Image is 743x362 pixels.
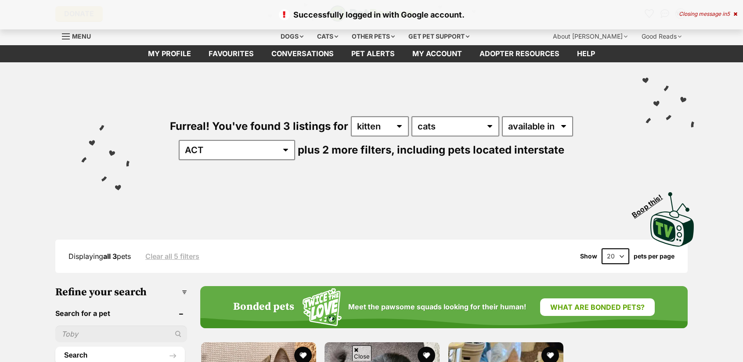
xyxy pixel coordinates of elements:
a: Help [568,45,604,62]
strong: all 3 [103,252,117,261]
div: Dogs [274,28,310,45]
span: Boop this! [631,187,671,219]
span: plus 2 more filters, [298,143,394,156]
a: What are bonded pets? [540,298,655,316]
img: Squiggle [303,288,342,326]
h4: Bonded pets [233,301,294,313]
span: including pets located interstate [397,143,564,156]
span: Close [352,345,371,361]
a: Clear all 5 filters [145,252,199,260]
div: Cats [311,28,344,45]
div: About [PERSON_NAME] [547,28,634,45]
input: Toby [55,326,187,342]
label: pets per page [634,253,674,260]
span: Furreal! You've found 3 listings for [170,120,348,133]
a: Boop this! [650,184,694,248]
a: My profile [139,45,200,62]
span: Menu [72,32,91,40]
a: Favourites [200,45,263,62]
h3: Refine your search [55,286,187,298]
span: Meet the pawsome squads looking for their human! [348,303,526,311]
a: conversations [263,45,343,62]
div: Get pet support [402,28,476,45]
a: Pet alerts [343,45,404,62]
a: My account [404,45,471,62]
div: Other pets [346,28,401,45]
a: Menu [62,28,97,43]
span: Show [580,253,597,260]
img: PetRescue TV logo [650,192,694,247]
div: Closing message in [679,11,737,17]
span: Displaying pets [69,252,131,261]
header: Search for a pet [55,309,187,317]
div: Good Reads [635,28,688,45]
p: Successfully logged in with Google account. [9,9,734,21]
a: Adopter resources [471,45,568,62]
span: 5 [727,11,730,17]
